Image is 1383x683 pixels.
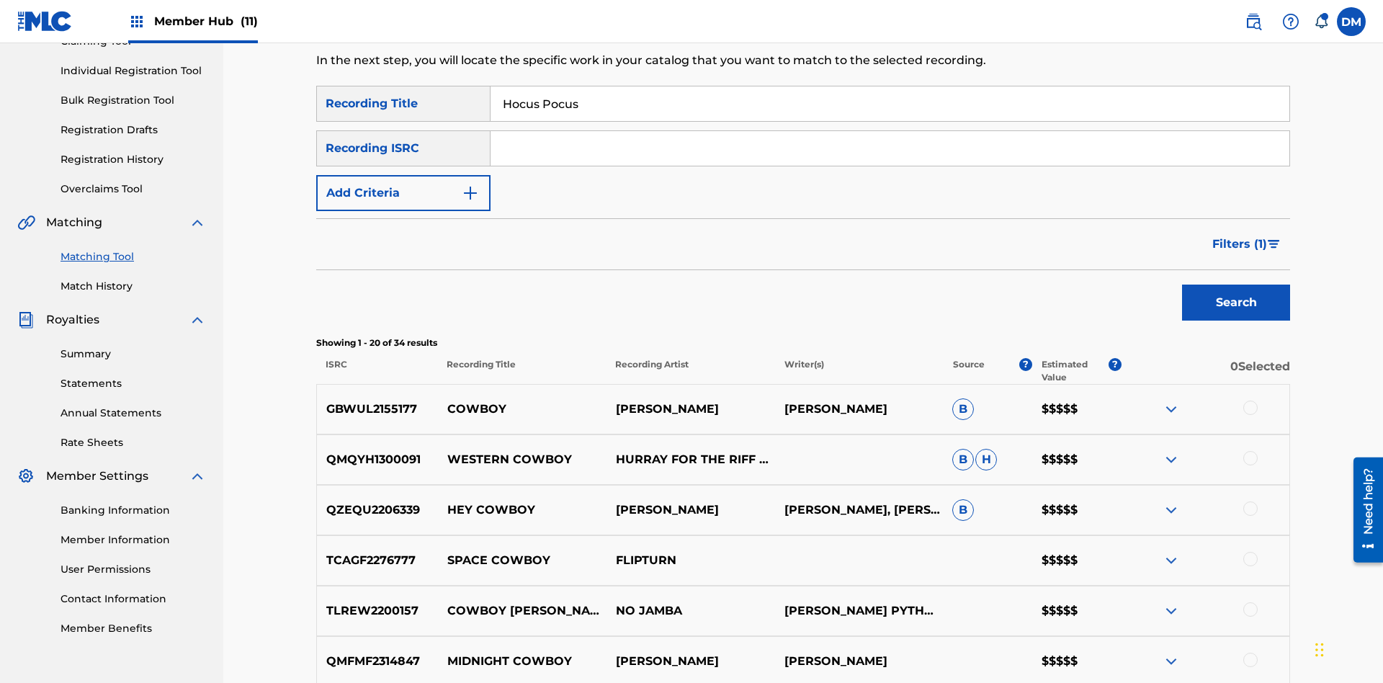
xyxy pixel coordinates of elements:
[316,52,1066,69] p: In the next step, you will locate the specific work in your catalog that you want to match to the...
[606,401,774,418] p: [PERSON_NAME]
[438,653,607,670] p: MIDNIGHT COWBOY
[189,311,206,329] img: expand
[1032,552,1122,569] p: $$$$$
[952,499,974,521] span: B
[316,175,491,211] button: Add Criteria
[317,451,438,468] p: QMQYH1300091
[606,358,774,384] p: Recording Artist
[1042,358,1108,384] p: Estimated Value
[1163,451,1180,468] img: expand
[17,311,35,329] img: Royalties
[606,653,774,670] p: [PERSON_NAME]
[317,602,438,620] p: TLREW2200157
[1122,358,1290,384] p: 0 Selected
[17,214,35,231] img: Matching
[241,14,258,28] span: (11)
[606,552,774,569] p: FLIPTURN
[1245,13,1262,30] img: search
[1311,614,1383,683] iframe: Chat Widget
[317,653,438,670] p: QMFMF2314847
[61,347,206,362] a: Summary
[1204,226,1290,262] button: Filters (1)
[46,468,148,485] span: Member Settings
[438,401,607,418] p: COWBOY
[975,449,997,470] span: H
[1239,7,1268,36] a: Public Search
[1163,653,1180,670] img: expand
[953,358,985,384] p: Source
[61,592,206,607] a: Contact Information
[1343,452,1383,570] iframe: Resource Center
[61,63,206,79] a: Individual Registration Tool
[17,468,35,485] img: Member Settings
[61,249,206,264] a: Matching Tool
[316,358,437,384] p: ISRC
[61,122,206,138] a: Registration Drafts
[317,501,438,519] p: QZEQU2206339
[952,449,974,470] span: B
[1268,240,1280,249] img: filter
[1276,7,1305,36] div: Help
[46,311,99,329] span: Royalties
[61,152,206,167] a: Registration History
[1163,602,1180,620] img: expand
[46,214,102,231] span: Matching
[774,401,943,418] p: [PERSON_NAME]
[1315,628,1324,671] div: Drag
[61,503,206,518] a: Banking Information
[1314,14,1328,29] div: Notifications
[774,602,943,620] p: [PERSON_NAME] PYTHONEUS
[952,398,974,420] span: B
[17,11,73,32] img: MLC Logo
[61,435,206,450] a: Rate Sheets
[61,93,206,108] a: Bulk Registration Tool
[1182,285,1290,321] button: Search
[774,653,943,670] p: [PERSON_NAME]
[1337,7,1366,36] div: User Menu
[1282,13,1299,30] img: help
[774,358,943,384] p: Writer(s)
[189,214,206,231] img: expand
[317,401,438,418] p: GBWUL2155177
[438,552,607,569] p: SPACE COWBOY
[1032,451,1122,468] p: $$$$$
[438,602,607,620] p: COWBOY [PERSON_NAME]
[1032,602,1122,620] p: $$$$$
[1019,358,1032,371] span: ?
[606,602,774,620] p: NO JAMBA
[189,468,206,485] img: expand
[437,358,606,384] p: Recording Title
[1032,401,1122,418] p: $$$$$
[316,86,1290,328] form: Search Form
[462,184,479,202] img: 9d2ae6d4665cec9f34b9.svg
[61,532,206,548] a: Member Information
[61,376,206,391] a: Statements
[61,621,206,636] a: Member Benefits
[316,336,1290,349] p: Showing 1 - 20 of 34 results
[61,279,206,294] a: Match History
[774,501,943,519] p: [PERSON_NAME], [PERSON_NAME]
[61,182,206,197] a: Overclaims Tool
[61,406,206,421] a: Annual Statements
[1163,401,1180,418] img: expand
[128,13,146,30] img: Top Rightsholders
[1032,501,1122,519] p: $$$$$
[1109,358,1122,371] span: ?
[438,501,607,519] p: HEY COWBOY
[154,13,258,30] span: Member Hub
[1212,236,1267,253] span: Filters ( 1 )
[606,501,774,519] p: [PERSON_NAME]
[1163,501,1180,519] img: expand
[606,451,774,468] p: HURRAY FOR THE RIFF RAFF
[61,562,206,577] a: User Permissions
[438,451,607,468] p: WESTERN COWBOY
[317,552,438,569] p: TCAGF2276777
[1163,552,1180,569] img: expand
[1032,653,1122,670] p: $$$$$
